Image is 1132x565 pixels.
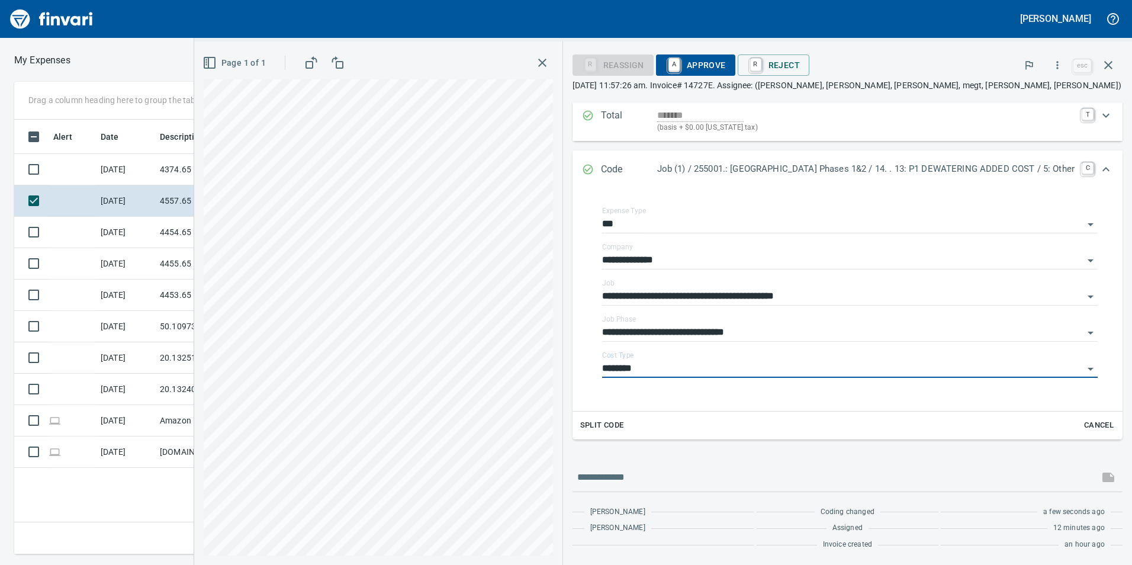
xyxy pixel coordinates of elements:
label: Cost Type [602,352,634,359]
button: Open [1082,325,1099,341]
td: [DATE] [96,217,155,248]
a: T [1082,108,1094,120]
td: [DATE] [96,280,155,311]
button: Open [1082,216,1099,233]
span: Date [101,130,134,144]
p: [DATE] 11:57:26 am. Invoice# 14727E. Assignee: ([PERSON_NAME], [PERSON_NAME], [PERSON_NAME], megt... [573,79,1123,91]
a: C [1082,162,1094,174]
td: [DATE] [96,311,155,342]
span: Online transaction [49,448,61,455]
td: 4454.65 [155,217,262,248]
button: Open [1082,252,1099,269]
p: My Expenses [14,53,70,68]
td: [DATE] [96,248,155,280]
td: 4455.65 [155,248,262,280]
span: [PERSON_NAME] [590,522,645,534]
div: Expand [573,150,1123,190]
span: Reject [747,55,800,75]
span: Date [101,130,119,144]
button: Cancel [1080,416,1118,435]
span: Description [160,130,220,144]
p: Job (1) / 255001.: [GEOGRAPHIC_DATA] Phases 1&2 / 14. . 13: P1 DEWATERING ADDED COST / 5: Other [657,162,1075,176]
button: AApprove [656,54,735,76]
td: [DATE] [96,405,155,436]
label: Expense Type [602,207,646,214]
button: Page 1 of 1 [200,52,271,74]
button: Open [1082,288,1099,305]
a: A [668,58,680,71]
span: Assigned [832,522,863,534]
p: (basis + $0.00 [US_STATE] tax) [657,122,1075,134]
td: 50.10973.65 [155,311,262,342]
span: Page 1 of 1 [205,56,266,70]
td: [DOMAIN_NAME] [DOMAIN_NAME][URL] WA [155,436,262,468]
label: Company [602,243,633,251]
td: [DATE] [96,374,155,405]
span: Description [160,130,204,144]
span: an hour ago [1065,539,1105,551]
td: [DATE] [96,342,155,374]
td: 20.13240.65 [155,374,262,405]
td: 4374.65 [155,154,262,185]
span: Alert [53,130,88,144]
div: Expand [573,190,1123,439]
span: Cancel [1083,419,1115,432]
span: [PERSON_NAME] [590,506,645,518]
td: 4557.65 [155,185,262,217]
a: R [750,58,761,71]
h5: [PERSON_NAME] [1020,12,1091,25]
span: Online transaction [49,416,61,424]
label: Job Phase [602,316,636,323]
span: Split Code [580,419,624,432]
p: Drag a column heading here to group the table [28,94,202,106]
span: Coding changed [821,506,874,518]
button: Split Code [577,416,627,435]
span: Invoice created [823,539,873,551]
button: Flag [1016,52,1042,78]
button: [PERSON_NAME] [1017,9,1094,28]
div: Expand [573,101,1123,141]
td: [DATE] [96,185,155,217]
td: 4453.65 [155,280,262,311]
label: Job [602,280,615,287]
p: Total [601,108,657,134]
img: Finvari [7,5,96,33]
span: 12 minutes ago [1053,522,1105,534]
button: More [1044,52,1070,78]
td: [DATE] [96,154,155,185]
span: a few seconds ago [1043,506,1105,518]
p: Code [601,162,657,178]
td: Amazon Mktplace Pmts [DOMAIN_NAME][URL] WA [155,405,262,436]
td: 20.13251.65 [155,342,262,374]
td: [DATE] [96,436,155,468]
span: Approve [665,55,726,75]
span: Alert [53,130,72,144]
button: Open [1082,361,1099,377]
div: Reassign [573,59,654,69]
button: RReject [738,54,809,76]
a: esc [1073,59,1091,72]
span: Close invoice [1070,51,1123,79]
nav: breadcrumb [14,53,70,68]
